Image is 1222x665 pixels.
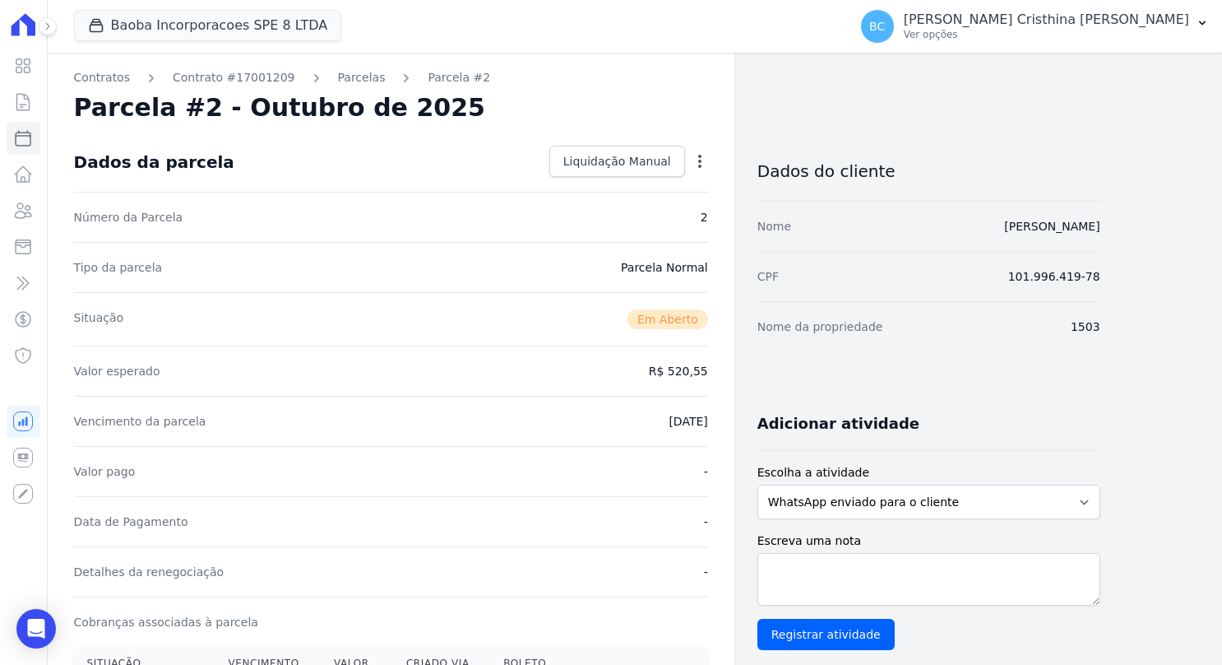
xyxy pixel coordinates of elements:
[74,309,124,329] dt: Situação
[904,28,1189,41] p: Ver opções
[74,93,485,123] h2: Parcela #2 - Outubro de 2025
[757,532,1100,550] label: Escreva uma nota
[74,209,183,226] dt: Número da Parcela
[1008,268,1100,285] dd: 101.996.419-78
[74,614,258,630] dt: Cobranças associadas à parcela
[1071,319,1100,335] dd: 1503
[621,259,708,276] dd: Parcela Normal
[549,146,685,177] a: Liquidação Manual
[669,413,707,430] dd: [DATE]
[74,463,136,480] dt: Valor pago
[627,309,708,329] span: Em Aberto
[757,218,791,235] dt: Nome
[848,3,1222,49] button: BC [PERSON_NAME] Cristhina [PERSON_NAME] Ver opções
[757,414,919,434] h3: Adicionar atividade
[757,161,1100,181] h3: Dados do cliente
[74,152,234,172] div: Dados da parcela
[904,12,1189,28] p: [PERSON_NAME] Cristhina [PERSON_NAME]
[704,463,708,480] dd: -
[704,514,708,530] dd: -
[649,363,708,379] dd: R$ 520,55
[704,564,708,580] dd: -
[173,69,295,86] a: Contrato #17001209
[74,259,163,276] dt: Tipo da parcela
[74,10,342,41] button: Baoba Incorporacoes SPE 8 LTDA
[74,69,130,86] a: Contratos
[701,209,708,226] dd: 2
[757,268,779,285] dt: CPF
[74,363,160,379] dt: Valor esperado
[74,564,224,580] dt: Detalhes da renegociação
[757,464,1100,481] label: Escolha a atividade
[563,153,671,170] span: Liquidação Manual
[1004,220,1099,233] a: [PERSON_NAME]
[869,21,885,32] span: BC
[757,619,895,650] input: Registrar atividade
[74,69,708,86] nav: Breadcrumb
[74,514,188,530] dt: Data de Pagamento
[74,413,206,430] dt: Vencimento da parcela
[757,319,883,335] dt: Nome da propriedade
[338,69,386,86] a: Parcelas
[428,69,490,86] a: Parcela #2
[16,609,56,649] div: Open Intercom Messenger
